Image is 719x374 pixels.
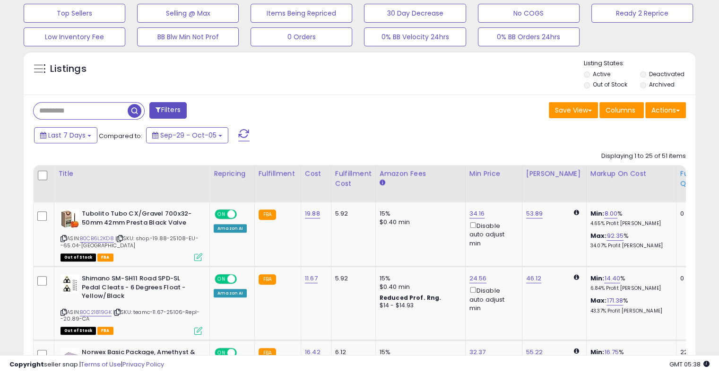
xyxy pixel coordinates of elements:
button: Low Inventory Fee [24,27,125,46]
div: % [590,209,669,227]
a: 14.40 [604,274,620,283]
div: 0 [680,274,710,283]
div: 15% [380,274,458,283]
label: Archived [649,80,674,88]
button: Selling @ Max [137,4,239,23]
a: 46.12 [526,274,542,283]
div: Repricing [214,169,251,179]
div: % [590,232,669,249]
a: 92.35 [606,231,624,241]
p: 43.37% Profit [PERSON_NAME] [590,308,669,314]
b: Tubolito Tubo CX/Gravel 700x32-50mm 42mm Presta Black Valve [82,209,197,229]
div: $0.40 min [380,218,458,226]
span: FBA [97,327,113,335]
div: Displaying 1 to 25 of 51 items [601,152,686,161]
button: 0% BB Orders 24hrs [478,27,580,46]
div: Amazon Fees [380,169,461,179]
div: 0 [680,209,710,218]
div: 5.92 [335,209,368,218]
span: ON [216,210,227,218]
small: FBA [259,209,276,220]
button: Save View [549,102,598,118]
a: 34.16 [469,209,485,218]
img: 4187ramntQL._SL40_.jpg [61,209,79,228]
div: $0.40 min [380,283,458,291]
button: 30 Day Decrease [364,4,466,23]
button: 0% BB Velocity 24hrs [364,27,466,46]
div: Fulfillable Quantity [680,169,713,189]
button: Items Being Repriced [251,4,352,23]
span: Columns [606,105,635,115]
div: [PERSON_NAME] [526,169,582,179]
div: $14 - $14.93 [380,302,458,310]
div: Fulfillment [259,169,297,179]
p: 4.65% Profit [PERSON_NAME] [590,220,669,227]
a: 171.38 [606,296,623,305]
b: Shimano SM-SH11 Road SPD-SL Pedal Cleats - 6 Degrees Float - Yellow/Black [82,274,197,303]
p: 34.07% Profit [PERSON_NAME] [590,243,669,249]
div: % [590,274,669,292]
button: 0 Orders [251,27,352,46]
div: ASIN: [61,209,202,260]
div: Title [58,169,206,179]
span: FBA [97,253,113,261]
p: 6.84% Profit [PERSON_NAME] [590,285,669,292]
div: 15% [380,209,458,218]
a: 8.00 [604,209,617,218]
div: ASIN: [61,274,202,334]
a: B0C21819GK [80,308,112,316]
img: 413aI0cSgFL._SL40_.jpg [61,274,79,293]
a: 11.67 [305,274,318,283]
button: Top Sellers [24,4,125,23]
div: Disable auto adjust min [469,285,515,313]
small: Amazon Fees. [380,179,385,187]
button: No COGS [478,4,580,23]
span: OFF [235,275,251,283]
p: Listing States: [584,59,695,68]
strong: Copyright [9,360,44,369]
div: Markup on Cost [590,169,672,179]
b: Reduced Prof. Rng. [380,294,442,302]
a: Terms of Use [81,360,121,369]
span: OFF [235,210,251,218]
button: Columns [599,102,644,118]
button: Actions [645,102,686,118]
b: Min: [590,209,605,218]
span: All listings that are currently out of stock and unavailable for purchase on Amazon [61,327,96,335]
b: Max: [590,296,607,305]
div: Fulfillment Cost [335,169,372,189]
span: | SKU: teamc-11.67-25106-Repl--20.89-CA [61,308,199,322]
span: Sep-29 - Oct-05 [160,130,217,140]
button: Sep-29 - Oct-05 [146,127,228,143]
div: Min Price [469,169,518,179]
div: % [590,296,669,314]
div: Amazon AI [214,224,247,233]
div: Amazon AI [214,289,247,297]
button: BB Blw Min Not Prof [137,27,239,46]
button: Last 7 Days [34,127,97,143]
a: 19.88 [305,209,320,218]
label: Deactivated [649,70,684,78]
span: ON [216,275,227,283]
span: | SKU: shop.-19.88-25108-EU--65.04-[GEOGRAPHIC_DATA] [61,235,199,249]
button: Ready 2 Reprice [591,4,693,23]
a: Privacy Policy [122,360,164,369]
div: Cost [305,169,327,179]
label: Out of Stock [593,80,627,88]
span: Compared to: [99,131,142,140]
th: The percentage added to the cost of goods (COGS) that forms the calculator for Min & Max prices. [586,165,676,202]
div: Disable auto adjust min [469,220,515,248]
a: 24.56 [469,274,487,283]
h5: Listings [50,62,87,76]
label: Active [593,70,610,78]
small: FBA [259,274,276,285]
span: 2025-10-13 05:38 GMT [669,360,710,369]
a: 53.89 [526,209,543,218]
b: Min: [590,274,605,283]
b: Max: [590,231,607,240]
span: Last 7 Days [48,130,86,140]
button: Filters [149,102,186,119]
span: All listings that are currently out of stock and unavailable for purchase on Amazon [61,253,96,261]
a: B0CB6L2KD8 [80,235,114,243]
div: seller snap | | [9,360,164,369]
